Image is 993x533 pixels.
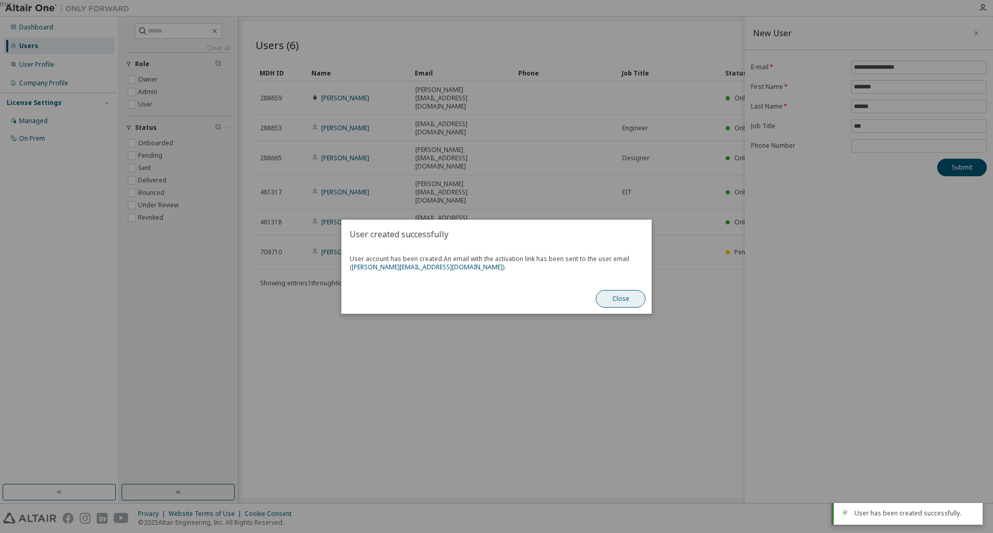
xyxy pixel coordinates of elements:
[854,509,974,517] div: User has been created successfully.
[350,254,629,271] span: User account has been created.
[352,263,503,271] a: [PERSON_NAME][EMAIL_ADDRESS][DOMAIN_NAME]
[350,254,629,271] span: An email with the activation link has been sent to the user email ( ).
[596,290,645,308] button: Close
[341,220,652,249] h2: User created successfully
